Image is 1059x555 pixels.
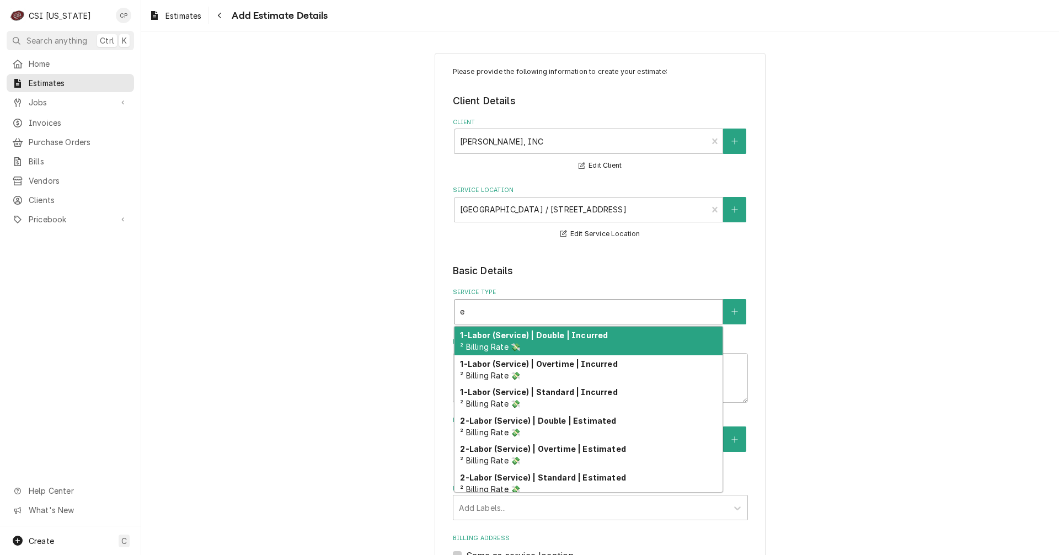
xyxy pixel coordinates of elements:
[7,172,134,190] a: Vendors
[7,114,134,132] a: Invoices
[145,7,206,25] a: Estimates
[29,194,129,206] span: Clients
[453,264,748,278] legend: Basic Details
[453,338,748,346] label: Reason For Call
[7,501,134,519] a: Go to What's New
[460,387,617,397] strong: 1-Labor (Service) | Standard | Incurred
[453,67,748,77] p: Please provide the following information to create your estimate:
[731,436,738,444] svg: Create New Equipment
[7,74,134,92] a: Estimates
[7,93,134,111] a: Go to Jobs
[7,31,134,50] button: Search anythingCtrlK
[559,227,642,241] button: Edit Service Location
[211,7,228,24] button: Navigate back
[577,159,623,173] button: Edit Client
[453,288,748,297] label: Service Type
[453,118,748,173] div: Client
[29,97,112,108] span: Jobs
[731,206,738,214] svg: Create New Location
[7,210,134,228] a: Go to Pricebook
[460,416,616,425] strong: 2-Labor (Service) | Double | Estimated
[100,35,114,46] span: Ctrl
[29,485,127,497] span: Help Center
[460,359,617,369] strong: 1-Labor (Service) | Overtime | Incurred
[453,186,748,241] div: Service Location
[10,8,25,23] div: CSI Kentucky's Avatar
[460,456,520,465] span: ² Billing Rate 💸
[723,129,746,154] button: Create New Client
[453,94,748,108] legend: Client Details
[453,186,748,195] label: Service Location
[453,484,748,493] label: Labels
[453,338,748,402] div: Reason For Call
[460,342,520,351] span: ² Billing Rate 💸
[460,484,520,494] span: ² Billing Rate 💸
[121,535,127,547] span: C
[29,214,112,225] span: Pricebook
[29,156,129,167] span: Bills
[731,308,738,316] svg: Create New Service
[453,534,748,543] label: Billing Address
[10,8,25,23] div: C
[7,191,134,209] a: Clients
[29,10,91,22] div: CSI [US_STATE]
[723,197,746,222] button: Create New Location
[460,428,520,437] span: ² Billing Rate 💸
[7,55,134,73] a: Home
[122,35,127,46] span: K
[29,175,129,186] span: Vendors
[460,444,625,453] strong: 2-Labor (Service) | Overtime | Estimated
[7,152,134,170] a: Bills
[29,536,54,546] span: Create
[723,426,746,452] button: Create New Equipment
[29,504,127,516] span: What's New
[7,482,134,500] a: Go to Help Center
[460,330,608,340] strong: 1-Labor (Service) | Double | Incurred
[116,8,131,23] div: Craig Pierce's Avatar
[453,416,748,471] div: Equipment
[731,137,738,145] svg: Create New Client
[7,133,134,151] a: Purchase Orders
[460,371,520,380] span: ² Billing Rate 💸
[453,288,748,324] div: Service Type
[228,8,328,23] span: Add Estimate Details
[453,484,748,520] div: Labels
[460,473,625,482] strong: 2-Labor (Service) | Standard | Estimated
[723,299,746,324] button: Create New Service
[29,77,129,89] span: Estimates
[29,117,129,129] span: Invoices
[116,8,131,23] div: CP
[29,58,129,70] span: Home
[165,10,201,22] span: Estimates
[29,136,129,148] span: Purchase Orders
[460,399,520,408] span: ² Billing Rate 💸
[453,416,748,425] label: Equipment
[453,118,748,127] label: Client
[26,35,87,46] span: Search anything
